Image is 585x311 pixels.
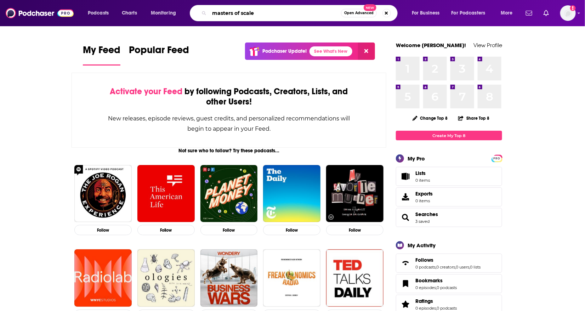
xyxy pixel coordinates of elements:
[398,192,413,202] span: Exports
[437,285,457,290] a: 0 podcasts
[408,114,452,123] button: Change Top 8
[197,5,404,21] div: Search podcasts, credits, & more...
[6,6,74,20] img: Podchaser - Follow, Share and Rate Podcasts
[200,249,258,307] img: Business Wars
[398,299,413,309] a: Ratings
[415,191,433,197] span: Exports
[122,8,137,18] span: Charts
[398,213,413,222] a: Searches
[415,265,436,270] a: 0 podcasts
[107,113,351,134] div: New releases, episode reviews, guest credits, and personalized recommendations will begin to appe...
[455,265,456,270] span: ,
[396,208,502,227] span: Searches
[74,165,132,222] img: The Joe Rogan Experience
[74,225,132,235] button: Follow
[398,258,413,268] a: Follows
[396,42,466,49] a: Welcome [PERSON_NAME]!
[523,7,535,19] a: Show notifications dropdown
[415,178,430,183] span: 0 items
[398,171,413,181] span: Lists
[137,165,195,222] img: This American Life
[83,7,118,19] button: open menu
[493,155,501,161] a: PRO
[407,7,449,19] button: open menu
[200,225,258,235] button: Follow
[364,4,376,11] span: New
[436,265,455,270] a: 0 creators
[415,277,443,284] span: Bookmarks
[74,249,132,307] img: Radiolab
[263,249,320,307] img: Freakonomics Radio
[415,198,433,203] span: 0 items
[541,7,552,19] a: Show notifications dropdown
[396,131,502,140] a: Create My Top 8
[560,5,576,21] span: Logged in as mdaniels
[501,8,513,18] span: More
[107,86,351,107] div: by following Podcasts, Creators, Lists, and other Users!
[137,225,195,235] button: Follow
[415,170,426,176] span: Lists
[415,170,430,176] span: Lists
[415,211,438,217] a: Searches
[560,5,576,21] img: User Profile
[309,46,352,56] a: See What's New
[470,265,481,270] a: 0 lists
[415,257,433,263] span: Follows
[83,44,120,66] a: My Feed
[436,285,437,290] span: ,
[412,8,440,18] span: For Business
[415,298,457,304] a: Ratings
[396,274,502,293] span: Bookmarks
[415,219,430,224] a: 3 saved
[263,225,320,235] button: Follow
[200,165,258,222] img: Planet Money
[129,44,189,66] a: Popular Feed
[415,306,436,311] a: 0 episodes
[415,257,481,263] a: Follows
[473,42,502,49] a: View Profile
[151,8,176,18] span: Monitoring
[415,298,433,304] span: Ratings
[110,86,182,97] span: Activate your Feed
[209,7,341,19] input: Search podcasts, credits, & more...
[447,7,496,19] button: open menu
[83,44,120,60] span: My Feed
[436,306,437,311] span: ,
[408,155,425,162] div: My Pro
[262,48,307,54] p: Podchaser Update!
[326,165,384,222] img: My Favorite Murder with Karen Kilgariff and Georgia Hardstark
[458,111,490,125] button: Share Top 8
[560,5,576,21] button: Show profile menu
[341,9,377,17] button: Open AdvancedNew
[129,44,189,60] span: Popular Feed
[396,187,502,207] a: Exports
[326,249,384,307] img: TED Talks Daily
[456,265,469,270] a: 0 users
[396,254,502,273] span: Follows
[398,279,413,289] a: Bookmarks
[408,242,436,249] div: My Activity
[415,277,457,284] a: Bookmarks
[344,11,374,15] span: Open Advanced
[137,249,195,307] a: Ologies with Alie Ward
[72,148,386,154] div: Not sure who to follow? Try these podcasts...
[326,225,384,235] button: Follow
[263,165,320,222] img: The Daily
[570,5,576,11] svg: Add a profile image
[451,8,485,18] span: For Podcasters
[117,7,141,19] a: Charts
[415,285,436,290] a: 0 episodes
[469,265,470,270] span: ,
[496,7,522,19] button: open menu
